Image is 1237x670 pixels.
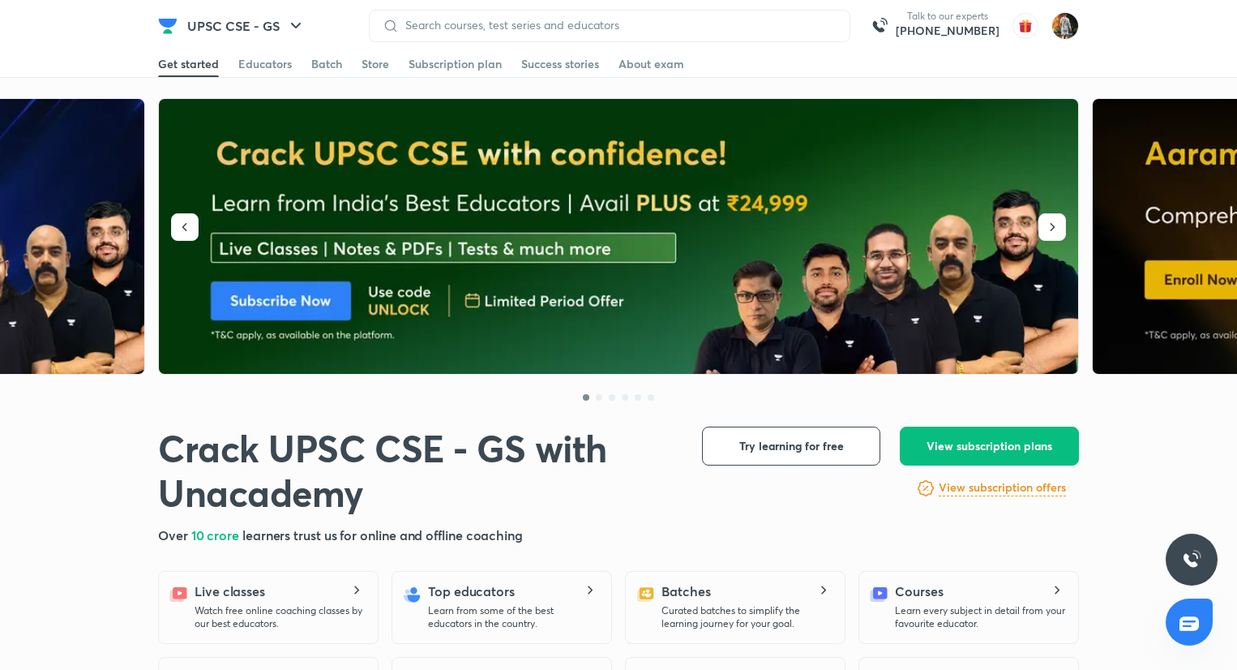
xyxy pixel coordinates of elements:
[158,16,178,36] img: Company Logo
[311,56,342,72] div: Batch
[927,438,1052,454] span: View subscription plans
[702,427,880,466] button: Try learning for free
[158,526,191,543] span: Over
[739,438,844,454] span: Try learning for free
[661,582,710,601] h5: Batches
[195,604,365,630] p: Watch free online coaching classes by our best educators.
[939,479,1066,498] a: View subscription offers
[896,23,999,39] a: [PHONE_NUMBER]
[362,51,389,77] a: Store
[191,526,242,543] span: 10 crore
[895,582,943,601] h5: Courses
[428,582,515,601] h5: Top educators
[195,582,265,601] h5: Live classes
[863,10,896,42] img: call-us
[900,427,1079,466] button: View subscription plans
[158,427,676,516] h1: Crack UPSC CSE - GS with Unacademy
[409,56,502,72] div: Subscription plan
[242,526,523,543] span: learners trust us for online and offline coaching
[618,51,684,77] a: About exam
[618,56,684,72] div: About exam
[409,51,502,77] a: Subscription plan
[521,56,599,72] div: Success stories
[661,604,832,630] p: Curated batches to simplify the learning journey for your goal.
[311,51,342,77] a: Batch
[178,10,315,42] button: UPSC CSE - GS
[158,56,219,72] div: Get started
[238,51,292,77] a: Educators
[362,56,389,72] div: Store
[895,604,1065,630] p: Learn every subject in detail from your favourite educator.
[399,19,837,32] input: Search courses, test series and educators
[1012,13,1038,39] img: avatar
[428,604,598,630] p: Learn from some of the best educators in the country.
[521,51,599,77] a: Success stories
[238,56,292,72] div: Educators
[158,51,219,77] a: Get started
[1051,12,1079,40] img: Prakhar Singh
[939,479,1066,496] h6: View subscription offers
[1182,550,1201,569] img: ttu
[896,10,999,23] p: Talk to our experts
